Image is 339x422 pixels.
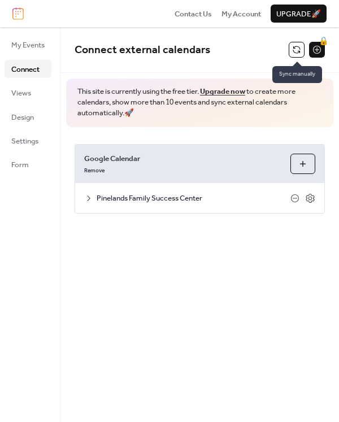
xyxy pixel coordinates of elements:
a: Settings [5,132,51,150]
a: Form [5,155,51,173]
span: Views [11,88,31,99]
a: Upgrade now [200,84,245,99]
span: Settings [11,136,38,147]
a: Connect [5,60,51,78]
a: Contact Us [175,8,212,19]
span: Connect [11,64,40,75]
span: Design [11,112,34,123]
button: Upgrade🚀 [271,5,327,23]
a: Views [5,84,51,102]
span: My Events [11,40,45,51]
a: My Account [221,8,261,19]
span: Pinelands Family Success Center [97,193,290,204]
span: Upgrade 🚀 [276,8,321,20]
span: My Account [221,8,261,20]
span: Google Calendar [84,153,281,164]
span: Remove [84,167,105,175]
a: My Events [5,36,51,54]
img: logo [12,7,24,20]
span: This site is currently using the free tier. to create more calendars, show more than 10 events an... [77,86,322,119]
span: Contact Us [175,8,212,20]
span: Sync manually [272,66,322,83]
a: Design [5,108,51,126]
span: Connect external calendars [75,40,210,60]
span: Form [11,159,29,171]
